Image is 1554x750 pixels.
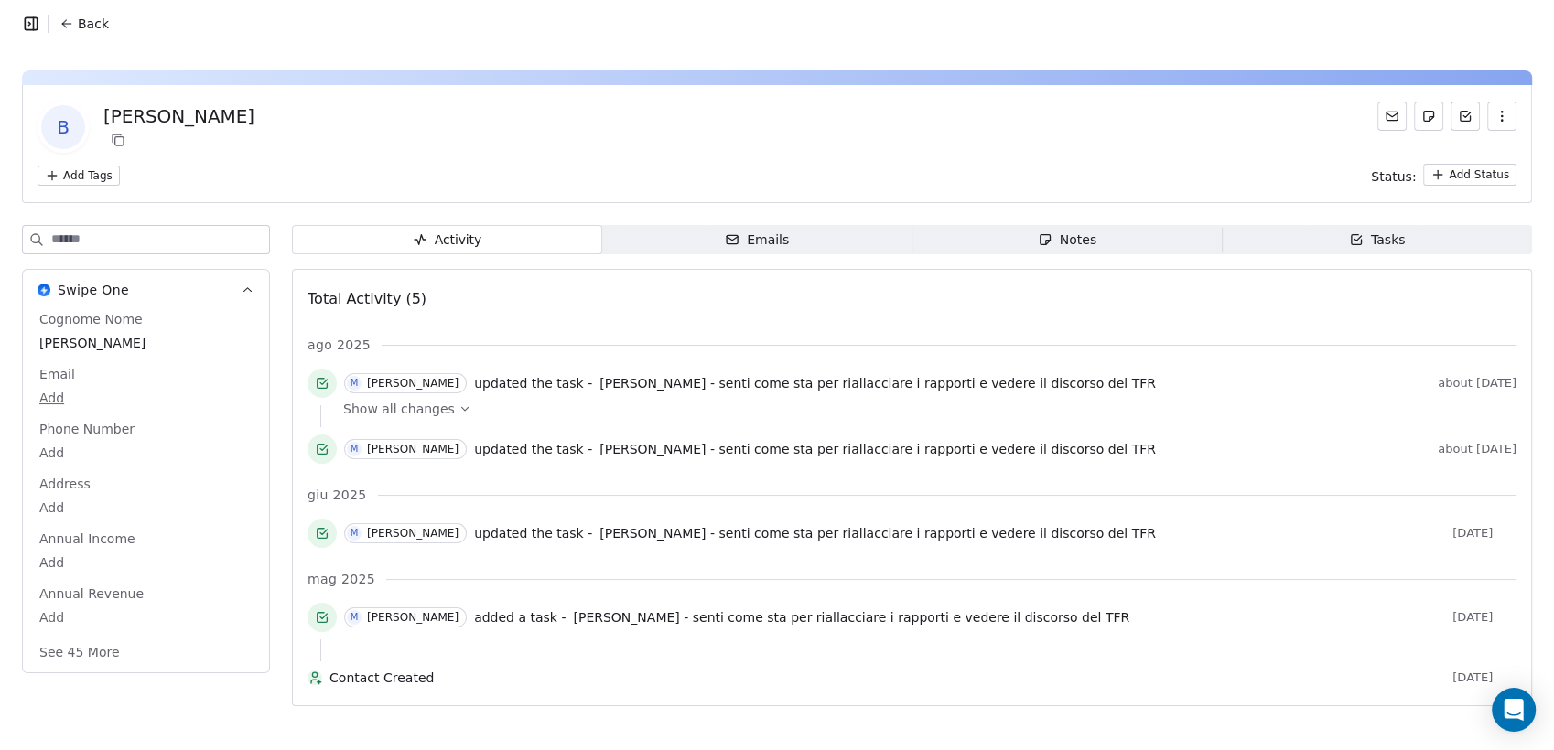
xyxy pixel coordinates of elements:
[1438,442,1516,456] span: about [DATE]
[39,444,253,462] span: Add
[39,608,253,627] span: Add
[41,105,85,149] span: B
[36,584,147,603] span: Annual Revenue
[474,608,566,627] span: added a task -
[367,527,459,540] div: [PERSON_NAME]
[599,522,1156,544] a: [PERSON_NAME] - senti come sta per riallacciare i rapporti e vedere il discorso del TFR
[599,372,1156,394] a: [PERSON_NAME] - senti come sta per riallacciare i rapporti e vedere il discorso del TFR
[36,530,139,548] span: Annual Income
[1438,376,1516,391] span: about [DATE]
[367,443,459,455] div: [PERSON_NAME]
[599,526,1156,541] span: [PERSON_NAME] - senti come sta per riallacciare i rapporti e vedere il discorso del TFR
[343,400,455,418] span: Show all changes
[573,606,1129,628] a: [PERSON_NAME] - senti come sta per riallacciare i rapporti e vedere il discorso del TFR
[343,400,1504,418] a: Show all changes
[351,376,359,391] div: M
[308,570,375,588] span: mag 2025
[49,7,120,40] button: Back
[36,420,138,438] span: Phone Number
[1371,167,1416,186] span: Status:
[36,475,94,493] span: Address
[1452,610,1516,625] span: [DATE]
[39,334,253,352] span: [PERSON_NAME]
[599,438,1156,460] a: [PERSON_NAME] - senti come sta per riallacciare i rapporti e vedere il discorso del TFR
[474,524,592,542] span: updated the task -
[474,374,592,392] span: updated the task -
[1349,230,1406,250] div: Tasks
[308,336,371,354] span: ago 2025
[39,498,253,517] span: Add
[38,166,120,186] button: Add Tags
[367,611,459,624] div: [PERSON_NAME]
[308,290,426,307] span: Total Activity (5)
[474,440,592,458] span: updated the task -
[23,270,269,310] button: Swipe OneSwipe One
[28,636,131,669] button: See 45 More
[1423,164,1516,186] button: Add Status
[58,281,129,299] span: Swipe One
[351,442,359,456] div: M
[351,526,359,541] div: M
[599,442,1156,456] span: [PERSON_NAME] - senti come sta per riallacciare i rapporti e vedere il discorso del TFR
[39,553,253,572] span: Add
[599,376,1156,391] span: [PERSON_NAME] - senti come sta per riallacciare i rapporti e vedere il discorso del TFR
[308,486,367,504] span: giu 2025
[1452,526,1516,541] span: [DATE]
[103,103,254,129] div: [PERSON_NAME]
[573,610,1129,625] span: [PERSON_NAME] - senti come sta per riallacciare i rapporti e vedere il discorso del TFR
[1038,230,1096,250] div: Notes
[725,230,789,250] div: Emails
[351,610,359,625] div: M
[367,377,459,390] div: [PERSON_NAME]
[36,365,79,383] span: Email
[39,389,253,407] span: Add
[1492,688,1536,732] div: Open Intercom Messenger
[1452,670,1516,685] span: [DATE]
[329,669,1445,687] span: Contact Created
[78,15,109,33] span: Back
[23,310,269,672] div: Swipe OneSwipe One
[38,284,50,296] img: Swipe One
[36,310,146,328] span: Cognome Nome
